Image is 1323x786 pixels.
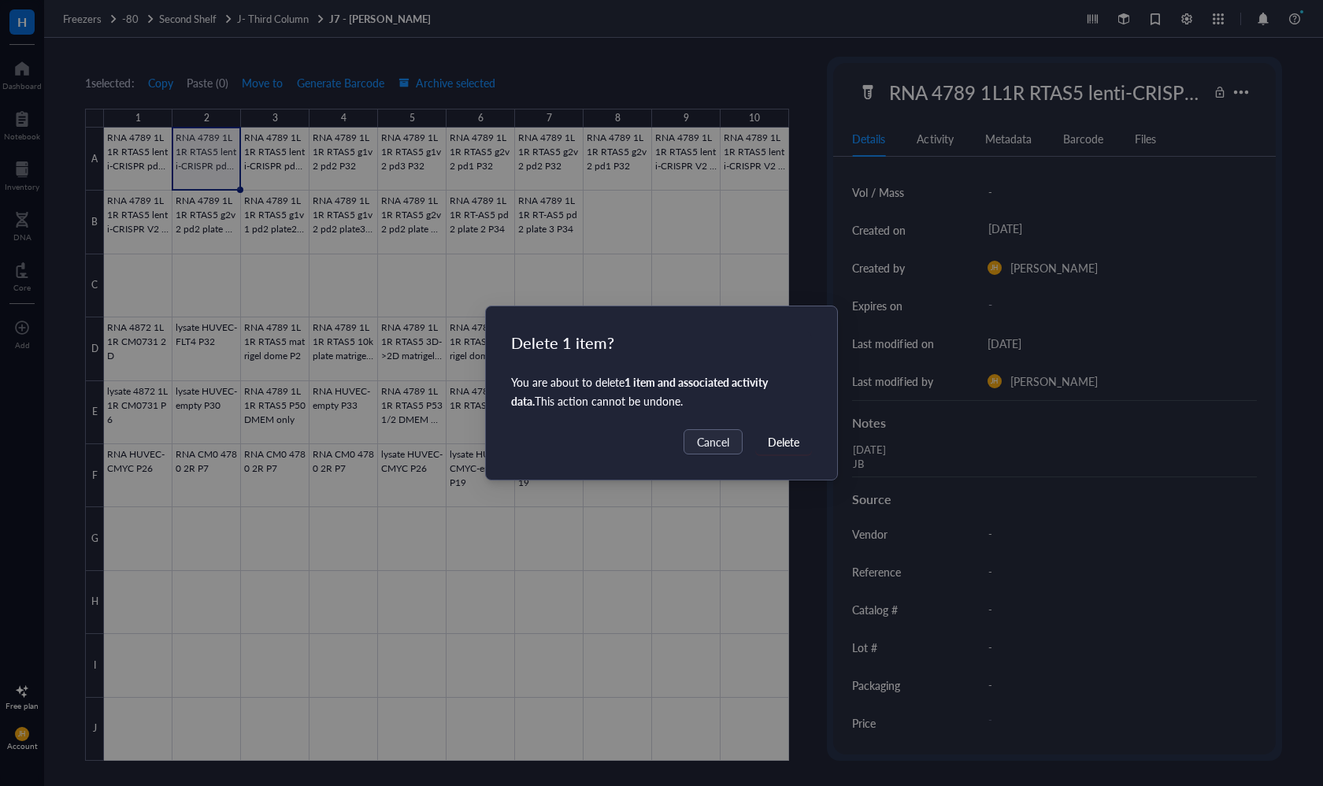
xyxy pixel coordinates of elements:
div: Delete 1 item? [511,332,614,354]
span: Cancel [697,433,729,450]
div: You are about to delete This action cannot be undone. [511,373,812,410]
button: Delete [755,429,812,454]
button: Cancel [684,429,743,454]
strong: 1 item and associated activity data . [511,374,768,409]
span: Delete [768,433,799,450]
